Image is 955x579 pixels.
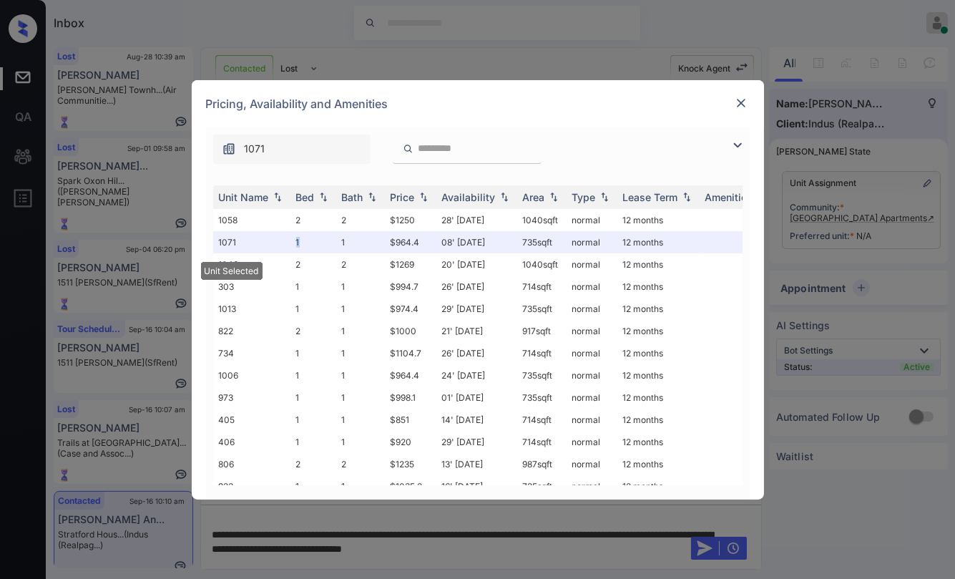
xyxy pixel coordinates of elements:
td: normal [567,298,617,320]
td: 12 months [617,298,700,320]
td: $1035.2 [385,475,436,497]
td: normal [567,276,617,298]
div: Type [572,191,596,203]
div: Area [523,191,545,203]
div: Unit Name [219,191,269,203]
img: icon-zuma [729,137,746,154]
td: 01' [DATE] [436,386,517,409]
td: $920 [385,431,436,453]
td: 12 months [617,364,700,386]
td: 735 sqft [517,364,567,386]
td: 1 [336,320,385,342]
td: 1 [290,276,336,298]
td: $994.7 [385,276,436,298]
span: 1071 [245,141,265,157]
td: normal [567,209,617,231]
img: icon-zuma [403,142,413,155]
td: 1 [290,231,336,253]
td: 12 months [617,342,700,364]
td: 714 sqft [517,431,567,453]
td: 12 months [617,386,700,409]
td: 303 [213,276,290,298]
td: 1 [336,342,385,364]
td: 29' [DATE] [436,298,517,320]
td: $851 [385,409,436,431]
td: 12 months [617,475,700,497]
td: 26' [DATE] [436,342,517,364]
td: 1 [336,475,385,497]
td: 405 [213,409,290,431]
td: 14' [DATE] [436,409,517,431]
td: 26' [DATE] [436,276,517,298]
td: 714 sqft [517,276,567,298]
td: 1040 sqft [517,209,567,231]
td: 735 sqft [517,298,567,320]
img: close [734,96,748,110]
td: 734 [213,342,290,364]
img: sorting [365,192,379,202]
div: Pricing, Availability and Amenities [192,80,764,127]
td: 1 [290,364,336,386]
td: 1013 [213,298,290,320]
td: 2 [290,320,336,342]
td: 12 months [617,431,700,453]
td: $964.4 [385,231,436,253]
td: 1 [336,298,385,320]
td: 1071 [213,231,290,253]
td: 714 sqft [517,409,567,431]
td: $974.4 [385,298,436,320]
div: Bath [342,191,363,203]
td: 987 sqft [517,453,567,475]
td: 21' [DATE] [436,320,517,342]
img: sorting [680,192,694,202]
td: 1 [290,342,336,364]
td: 1 [290,409,336,431]
td: 28' [DATE] [436,209,517,231]
td: 1049 [213,253,290,276]
td: 1 [290,475,336,497]
td: normal [567,231,617,253]
img: sorting [597,192,612,202]
td: 1 [336,386,385,409]
td: 1 [336,276,385,298]
td: 12 months [617,231,700,253]
td: 1 [290,431,336,453]
td: 12 months [617,276,700,298]
td: 29' [DATE] [436,431,517,453]
div: Lease Term [623,191,678,203]
td: 1 [290,298,336,320]
td: normal [567,431,617,453]
td: 822 [213,320,290,342]
td: 12 months [617,253,700,276]
td: 735 sqft [517,386,567,409]
img: icon-zuma [222,142,236,156]
td: 12 months [617,409,700,431]
td: normal [567,409,617,431]
td: 406 [213,431,290,453]
td: 2 [290,453,336,475]
td: 12 months [617,209,700,231]
td: normal [567,342,617,364]
td: 24' [DATE] [436,364,517,386]
td: $1235 [385,453,436,475]
td: 20' [DATE] [436,253,517,276]
img: sorting [416,192,431,202]
td: $1104.7 [385,342,436,364]
td: 917 sqft [517,320,567,342]
img: sorting [270,192,285,202]
td: normal [567,253,617,276]
td: 12 months [617,320,700,342]
td: 2 [290,209,336,231]
td: 16' [DATE] [436,475,517,497]
td: 1 [336,409,385,431]
td: 08' [DATE] [436,231,517,253]
td: 714 sqft [517,342,567,364]
td: 1 [290,386,336,409]
td: normal [567,386,617,409]
div: Availability [442,191,496,203]
td: 806 [213,453,290,475]
div: Amenities [705,191,753,203]
img: sorting [547,192,561,202]
td: 2 [336,453,385,475]
td: 735 sqft [517,231,567,253]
